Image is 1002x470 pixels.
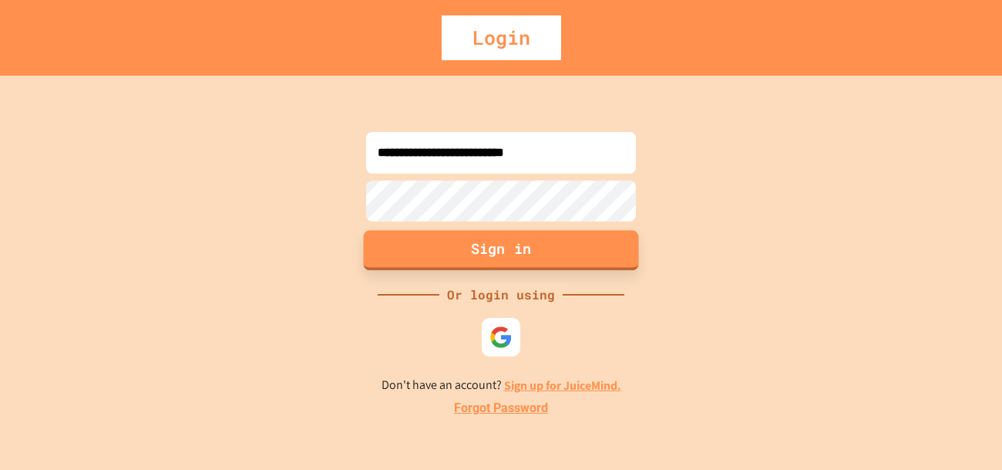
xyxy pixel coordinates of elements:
[442,15,561,60] div: Login
[489,326,513,349] img: google-icon.svg
[454,399,548,418] a: Forgot Password
[439,286,563,304] div: Or login using
[504,377,621,394] a: Sign up for JuiceMind.
[364,231,639,271] button: Sign in
[382,376,621,395] p: Don't have an account?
